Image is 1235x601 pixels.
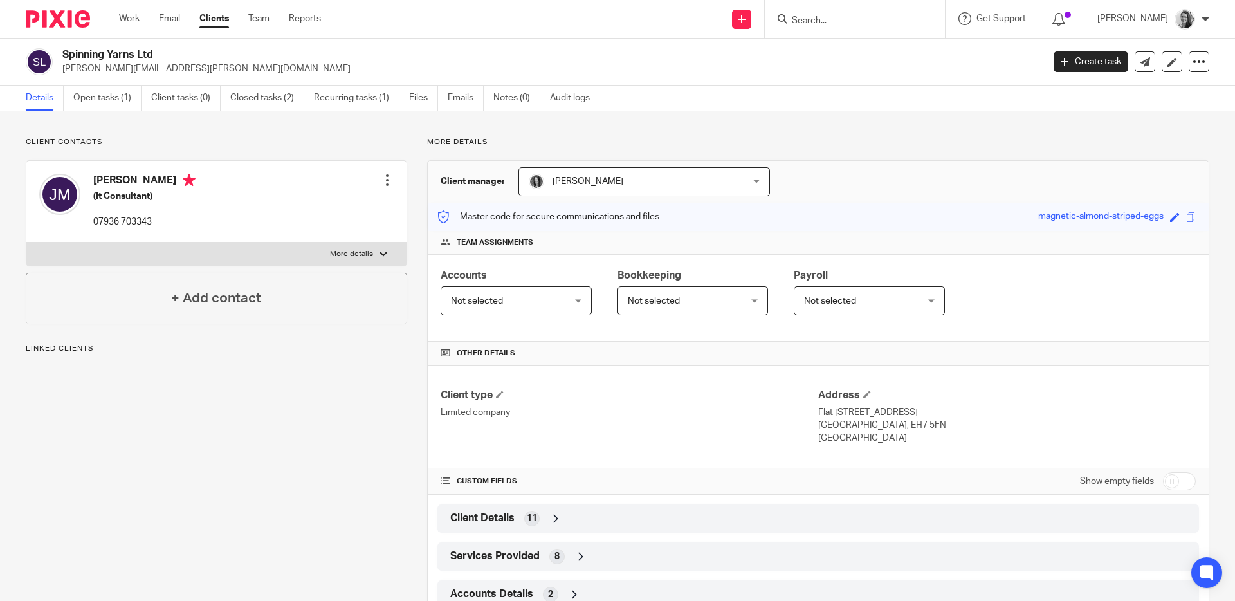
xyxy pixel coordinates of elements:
span: Get Support [976,14,1026,23]
img: Pixie [26,10,90,28]
a: Create task [1054,51,1128,72]
a: Recurring tasks (1) [314,86,399,111]
input: Search [791,15,906,27]
h3: Client manager [441,175,506,188]
img: svg%3E [39,174,80,215]
img: svg%3E [26,48,53,75]
a: Reports [289,12,321,25]
a: Client tasks (0) [151,86,221,111]
h4: CUSTOM FIELDS [441,476,818,486]
img: IMG-0056.JPG [1175,9,1195,30]
p: Master code for secure communications and files [437,210,659,223]
a: Details [26,86,64,111]
i: Primary [183,174,196,187]
a: Open tasks (1) [73,86,142,111]
a: Work [119,12,140,25]
span: 2 [548,588,553,601]
h4: [PERSON_NAME] [93,174,196,190]
a: Clients [199,12,229,25]
p: Flat [STREET_ADDRESS] [818,406,1196,419]
span: Team assignments [457,237,533,248]
h5: (It Consultant) [93,190,196,203]
span: [PERSON_NAME] [553,177,623,186]
span: Accounts [441,270,487,281]
span: Payroll [794,270,828,281]
span: Not selected [804,297,856,306]
img: brodie%203%20small.jpg [529,174,544,189]
h2: Spinning Yarns Ltd [62,48,840,62]
a: Audit logs [550,86,599,111]
p: More details [427,137,1209,147]
span: Not selected [628,297,680,306]
p: Linked clients [26,344,407,354]
a: Files [409,86,438,111]
p: More details [330,249,373,259]
span: Services Provided [450,550,540,563]
span: 8 [554,550,560,563]
a: Notes (0) [493,86,540,111]
p: [GEOGRAPHIC_DATA], EH7 5FN [818,419,1196,432]
span: Client Details [450,512,515,525]
div: magnetic-almond-striped-eggs [1038,210,1164,225]
p: Limited company [441,406,818,419]
p: [GEOGRAPHIC_DATA] [818,432,1196,445]
label: Show empty fields [1080,475,1154,488]
p: 07936 703343 [93,216,196,228]
span: Not selected [451,297,503,306]
p: [PERSON_NAME][EMAIL_ADDRESS][PERSON_NAME][DOMAIN_NAME] [62,62,1034,75]
a: Emails [448,86,484,111]
a: Email [159,12,180,25]
span: Accounts Details [450,587,533,601]
span: Bookkeeping [617,270,681,281]
p: Client contacts [26,137,407,147]
span: 11 [527,512,537,525]
a: Closed tasks (2) [230,86,304,111]
span: Other details [457,348,515,358]
h4: Client type [441,389,818,402]
a: Team [248,12,270,25]
h4: Address [818,389,1196,402]
p: [PERSON_NAME] [1097,12,1168,25]
h4: + Add contact [171,288,261,308]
